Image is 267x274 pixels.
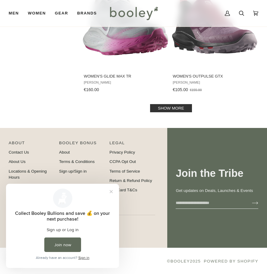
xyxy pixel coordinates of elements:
[84,87,99,92] span: €160.00
[77,10,97,16] span: Brands
[173,87,188,92] span: €105.00
[9,159,26,164] a: About Us
[109,150,135,155] a: Privacy Policy
[59,169,86,174] a: Sign up/Sign in
[9,169,47,180] a: Locations & Opening Hours
[109,169,140,174] a: Terms of Service
[176,167,258,180] h3: Join the Tribe
[173,81,256,84] span: [PERSON_NAME]
[6,184,119,268] iframe: Loyalty program pop-up with offers and actions
[9,140,54,149] p: Pipeline_Footer Main
[28,10,46,16] span: Women
[109,159,136,164] a: CCPA Opt Out
[190,88,202,92] span: €155.00
[167,258,201,264] span: © 2025
[109,188,137,192] a: Gift Card T&Cs
[59,150,70,155] a: About
[107,5,160,22] img: Booley
[171,259,190,263] a: Booley
[84,81,167,84] span: [PERSON_NAME]
[150,104,192,112] a: Show more
[109,140,155,149] p: Pipeline_Footer Sub
[59,140,105,149] p: Booley Bonus
[204,259,258,263] a: Powered by Shopify
[9,10,19,16] span: Men
[173,74,256,79] span: Women's OUTPulse GTX
[84,74,167,79] span: Women's Glide Max TR
[59,159,95,164] a: Terms & Conditions
[242,198,258,208] button: Join
[9,150,29,155] a: Contact Us
[109,178,152,183] a: Return & Refund Policy
[84,106,258,110] div: Pagination
[176,197,242,209] input: your-email@example.com
[176,188,258,194] p: Get updates on Deals, Launches & Events
[55,10,68,16] span: Gear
